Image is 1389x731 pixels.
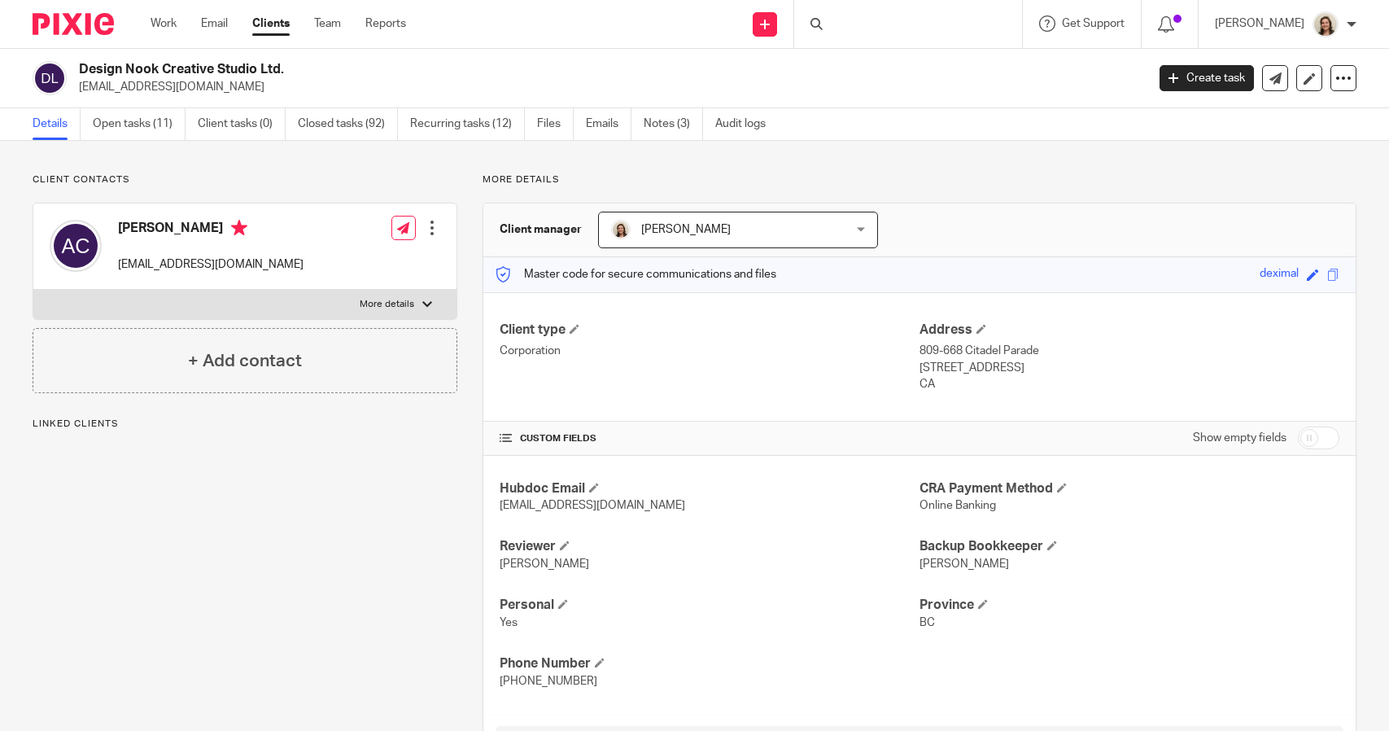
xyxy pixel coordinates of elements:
[586,108,631,140] a: Emails
[188,348,302,374] h4: + Add contact
[644,108,703,140] a: Notes (3)
[33,173,457,186] p: Client contacts
[33,13,114,35] img: Pixie
[231,220,247,236] i: Primary
[201,15,228,32] a: Email
[919,558,1009,570] span: [PERSON_NAME]
[919,617,935,628] span: BC
[79,79,1135,95] p: [EMAIL_ADDRESS][DOMAIN_NAME]
[611,220,631,239] img: Morgan.JPG
[500,480,919,497] h4: Hubdoc Email
[1160,65,1254,91] a: Create task
[919,480,1339,497] h4: CRA Payment Method
[151,15,177,32] a: Work
[198,108,286,140] a: Client tasks (0)
[919,500,996,511] span: Online Banking
[500,538,919,555] h4: Reviewer
[1193,430,1286,446] label: Show empty fields
[33,108,81,140] a: Details
[33,418,457,431] p: Linked clients
[496,266,776,282] p: Master code for secure communications and files
[1062,18,1125,29] span: Get Support
[500,597,919,614] h4: Personal
[715,108,778,140] a: Audit logs
[919,376,1339,392] p: CA
[314,15,341,32] a: Team
[50,220,102,272] img: svg%3E
[500,655,919,672] h4: Phone Number
[919,322,1339,339] h4: Address
[537,108,574,140] a: Files
[919,360,1339,376] p: [STREET_ADDRESS]
[483,173,1356,186] p: More details
[919,597,1339,614] h4: Province
[298,108,398,140] a: Closed tasks (92)
[500,558,589,570] span: [PERSON_NAME]
[365,15,406,32] a: Reports
[118,256,304,273] p: [EMAIL_ADDRESS][DOMAIN_NAME]
[641,224,731,235] span: [PERSON_NAME]
[33,61,67,95] img: svg%3E
[1313,11,1339,37] img: Morgan.JPG
[1260,265,1299,284] div: deximal
[118,220,304,240] h4: [PERSON_NAME]
[410,108,525,140] a: Recurring tasks (12)
[252,15,290,32] a: Clients
[500,432,919,445] h4: CUSTOM FIELDS
[93,108,186,140] a: Open tasks (11)
[500,676,597,687] span: [PHONE_NUMBER]
[79,61,924,78] h2: Design Nook Creative Studio Ltd.
[919,343,1339,359] p: 809-668 Citadel Parade
[919,538,1339,555] h4: Backup Bookkeeper
[500,343,919,359] p: Corporation
[1215,15,1304,32] p: [PERSON_NAME]
[500,221,582,238] h3: Client manager
[500,322,919,339] h4: Client type
[500,617,518,628] span: Yes
[360,298,414,311] p: More details
[500,500,685,511] span: [EMAIL_ADDRESS][DOMAIN_NAME]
